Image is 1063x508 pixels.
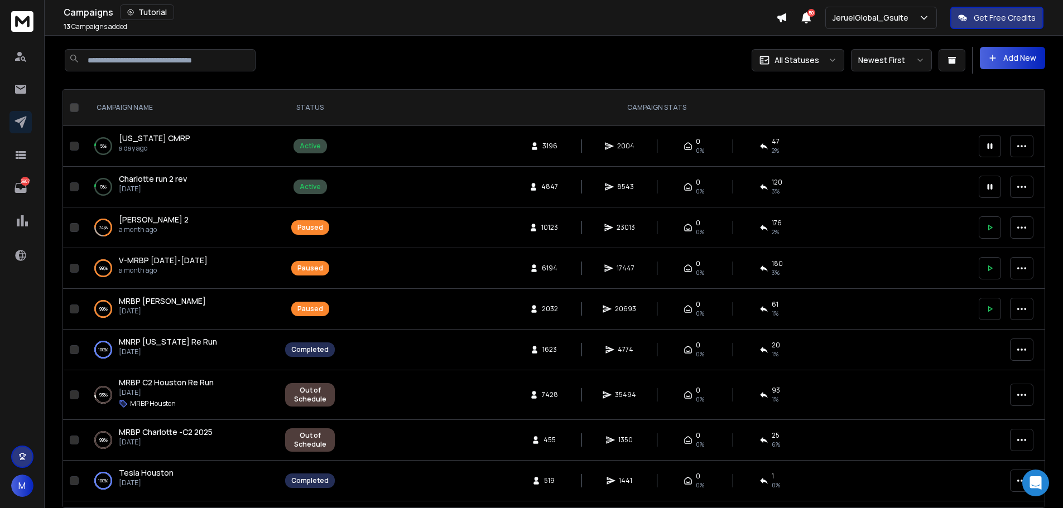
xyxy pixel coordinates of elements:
[9,177,32,199] a: 3907
[119,296,206,306] span: MRBP [PERSON_NAME]
[291,386,329,404] div: Out of Schedule
[851,49,932,71] button: Newest First
[291,345,329,354] div: Completed
[696,440,704,449] span: 0%
[119,377,214,388] a: MRBP C2 Houston Re Run
[119,255,208,266] a: V-MRBP [DATE]-[DATE]
[980,47,1045,69] button: Add New
[974,12,1036,23] p: Get Free Credits
[617,142,634,151] span: 2004
[807,9,815,17] span: 50
[696,481,704,490] span: 0%
[119,144,190,153] p: a day ago
[696,300,700,309] span: 0
[696,187,704,196] span: 0%
[119,133,190,144] a: [US_STATE] CMRP
[617,182,634,191] span: 8543
[696,431,700,440] span: 0
[278,90,341,126] th: STATUS
[772,341,780,350] span: 20
[119,427,213,437] span: MRBP Charlotte -C2 2025
[772,481,780,490] span: 0 %
[83,370,278,420] td: 93%MRBP C2 Houston Re Run[DATE]MRBP Houston
[615,390,636,399] span: 35494
[772,268,780,277] span: 3 %
[98,475,108,486] p: 100 %
[98,344,108,355] p: 100 %
[297,264,323,273] div: Paused
[99,389,108,400] p: 93 %
[696,228,704,236] span: 0%
[696,350,704,359] span: 0%
[619,476,632,485] span: 1441
[542,304,558,313] span: 2032
[119,185,187,193] p: [DATE]
[696,309,704,318] span: 0%
[772,259,783,268] span: 180
[11,475,33,497] button: M
[772,472,774,481] span: 1
[772,219,782,228] span: 176
[119,266,208,275] p: a month ago
[100,181,107,192] p: 5 %
[696,472,700,481] span: 0
[772,137,780,146] span: 47
[83,461,278,501] td: 100%Tesla Houston[DATE]
[618,436,633,444] span: 1350
[64,22,70,31] span: 13
[541,182,558,191] span: 4847
[617,264,634,273] span: 17447
[542,142,557,151] span: 3196
[341,90,972,126] th: CAMPAIGN STATS
[772,187,780,196] span: 3 %
[772,440,780,449] span: 6 %
[83,126,278,167] td: 5%[US_STATE] CMRPa day ago
[696,146,704,155] span: 0%
[21,177,30,186] p: 3907
[541,223,558,232] span: 10123
[772,395,778,404] span: 1 %
[950,7,1043,29] button: Get Free Credits
[99,222,108,233] p: 74 %
[696,341,700,350] span: 0
[119,478,174,487] p: [DATE]
[696,386,700,395] span: 0
[300,142,321,151] div: Active
[99,303,108,315] p: 99 %
[696,395,704,404] span: 0%
[64,4,776,20] div: Campaigns
[83,420,278,461] td: 99%MRBP Charlotte -C2 2025[DATE]
[119,427,213,438] a: MRBP Charlotte -C2 2025
[772,431,780,440] span: 25
[83,167,278,207] td: 5%Charlotte run 2 rev[DATE]
[696,259,700,268] span: 0
[617,223,635,232] span: 23013
[119,225,189,234] p: a month ago
[772,228,779,236] span: 2 %
[772,309,778,318] span: 1 %
[119,388,214,397] p: [DATE]
[119,214,189,225] span: [PERSON_NAME] 2
[119,173,187,185] a: Charlotte run 2 rev
[83,289,278,330] td: 99%MRBP [PERSON_NAME][DATE]
[130,399,176,408] p: MRBP Houston
[291,431,329,449] div: Out of Schedule
[83,90,278,126] th: CAMPAIGN NAME
[83,330,278,370] td: 100%MNRP [US_STATE] Re Run[DATE]
[119,347,217,356] p: [DATE]
[119,467,174,478] a: Tesla Houston
[772,386,780,395] span: 93
[1022,470,1049,496] div: Open Intercom Messenger
[772,350,778,359] span: 1 %
[772,146,779,155] span: 2 %
[119,173,187,184] span: Charlotte run 2 rev
[120,4,174,20] button: Tutorial
[300,182,321,191] div: Active
[618,345,633,354] span: 4774
[83,248,278,289] td: 99%V-MRBP [DATE]-[DATE]a month ago
[772,300,778,309] span: 61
